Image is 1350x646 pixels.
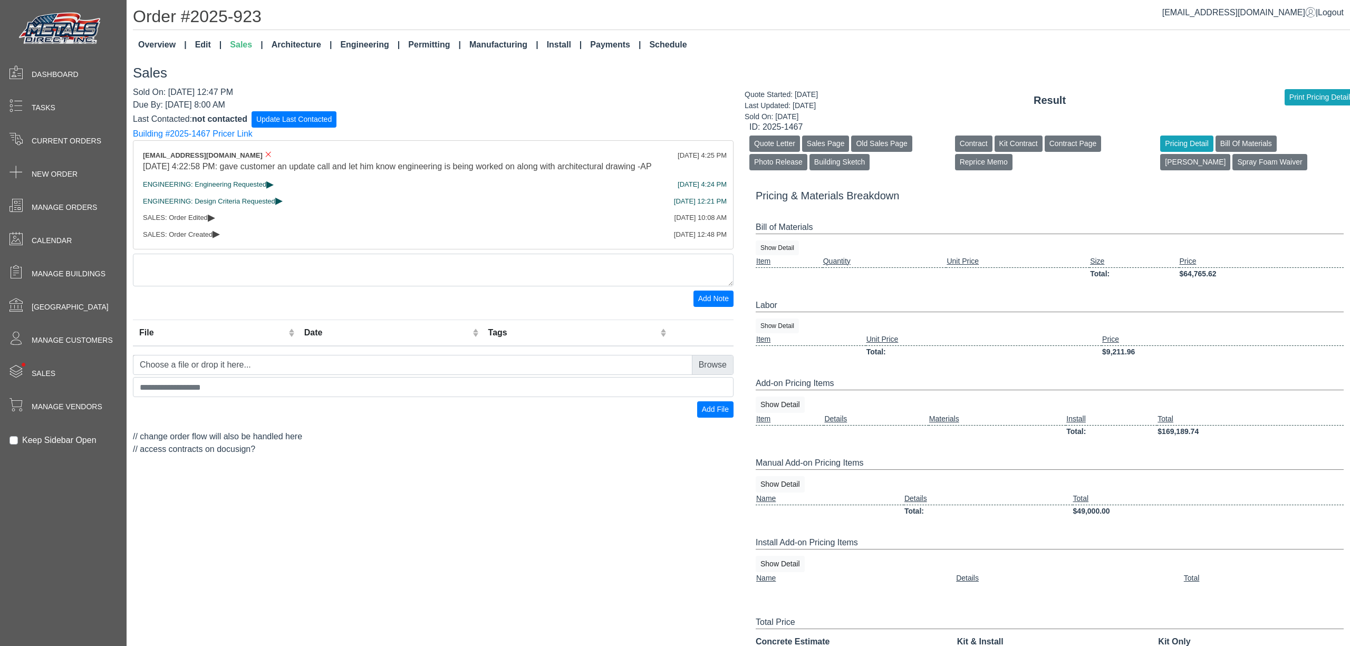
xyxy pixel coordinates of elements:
button: Bill Of Materials [1216,136,1277,152]
div: SALES: Order Edited [143,213,724,223]
div: [DATE] 10:08 AM [674,213,727,223]
th: Remove [670,320,734,346]
div: | [1162,6,1344,19]
button: Contract Page [1045,136,1102,152]
div: Total Price [756,616,1344,629]
span: ▸ [275,197,283,204]
td: Size [1089,255,1179,268]
button: Reprice Memo [955,154,1012,170]
div: Labor [756,299,1344,312]
button: Update Last Contacted [252,111,336,128]
td: Price [1179,255,1344,268]
a: Engineering [336,34,404,55]
button: Show Detail [756,556,805,572]
td: $169,189.74 [1157,425,1344,438]
button: Sales Page [802,136,850,152]
label: Keep Sidebar Open [22,434,97,447]
span: Current Orders [32,136,101,147]
button: Show Detail [756,319,799,333]
td: Price [1102,333,1344,346]
td: Total [1073,493,1344,505]
span: ▸ [208,214,215,220]
div: SALES: Order Created [143,229,724,240]
button: Contract [955,136,992,152]
a: Permitting [404,34,465,55]
a: Architecture [267,34,336,55]
td: Name [756,493,904,505]
div: [DATE] 12:21 PM [674,196,727,207]
td: $64,765.62 [1179,267,1344,280]
td: Unit Price [946,255,1089,268]
td: Total: [866,345,1102,358]
div: [DATE] 4:22:58 PM: gave customer an update call and let him know engineering is being worked on a... [143,160,724,173]
span: Sales [32,368,55,379]
div: Due By: [DATE] 8:00 AM [133,99,734,111]
form: Last Contacted: [133,111,734,128]
td: Details [904,493,1073,505]
h3: Sales [133,65,1350,81]
td: Total: [904,505,1073,517]
span: [EMAIL_ADDRESS][DOMAIN_NAME] [143,151,263,159]
button: Old Sales Page [851,136,912,152]
img: Metals Direct Inc Logo [16,9,105,49]
button: Show Detail [756,476,805,493]
span: ▸ [213,230,220,237]
div: Add-on Pricing Items [756,377,1344,390]
a: Building #2025-1467 Pricer Link [133,129,253,138]
button: Add Note [693,291,734,307]
td: Quantity [823,255,947,268]
div: ENGINEERING: Engineering Requested [143,179,724,190]
button: Show Detail [756,240,799,255]
button: Kit Contract [995,136,1043,152]
span: Add Note [698,294,729,303]
td: Unit Price [866,333,1102,346]
span: • [10,348,37,382]
td: $49,000.00 [1073,505,1344,517]
div: Last Updated: [DATE] [745,100,818,111]
span: Manage Customers [32,335,113,346]
a: [EMAIL_ADDRESS][DOMAIN_NAME] [1162,8,1316,17]
td: Total [1183,572,1344,584]
td: Item [756,255,823,268]
span: Add File [702,405,729,413]
div: [DATE] 4:25 PM [678,150,727,161]
span: Calendar [32,235,72,246]
td: Total: [1066,425,1157,438]
span: [GEOGRAPHIC_DATA] [32,302,109,313]
button: Pricing Detail [1160,136,1213,152]
a: Install [543,34,586,55]
button: Show Detail [756,397,805,413]
h1: Order #2025-923 [133,6,1350,30]
div: Tags [488,326,658,339]
td: Item [756,333,866,346]
div: Sold On: [DATE] [745,111,818,122]
div: Quote Started: [DATE] [745,89,818,100]
div: ID: 2025-1467 [749,121,1350,133]
span: Manage Buildings [32,268,105,279]
a: Sales [226,34,267,55]
span: Manage Vendors [32,401,102,412]
div: Manual Add-on Pricing Items [756,457,1344,470]
div: Install Add-on Pricing Items [756,536,1344,549]
span: Logout [1318,8,1344,17]
td: Details [824,413,928,426]
a: Overview [134,34,191,55]
button: Photo Release [749,154,807,170]
div: Bill of Materials [756,221,1344,234]
a: Schedule [645,34,691,55]
button: Spray Foam Waiver [1232,154,1307,170]
span: Update Last Contacted [256,115,332,123]
span: Tasks [32,102,55,113]
td: Install [1066,413,1157,426]
td: $9,211.96 [1102,345,1344,358]
a: Edit [191,34,226,55]
div: Result [749,92,1350,108]
span: ▸ [266,180,274,187]
div: [DATE] 4:24 PM [678,179,727,190]
button: [PERSON_NAME] [1160,154,1230,170]
td: Total [1157,413,1344,426]
div: ENGINEERING: Design Criteria Requested [143,196,724,207]
button: Building Sketch [809,154,870,170]
span: Manage Orders [32,202,97,213]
